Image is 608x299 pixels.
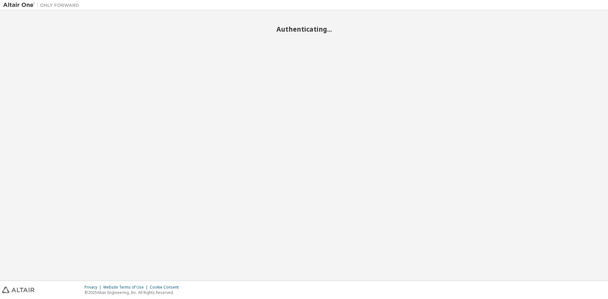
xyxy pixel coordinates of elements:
[2,287,35,293] img: altair_logo.svg
[103,285,150,290] div: Website Terms of Use
[150,285,182,290] div: Cookie Consent
[85,290,182,295] p: © 2025 Altair Engineering, Inc. All Rights Reserved.
[3,25,605,33] h2: Authenticating...
[3,2,82,8] img: Altair One
[85,285,103,290] div: Privacy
